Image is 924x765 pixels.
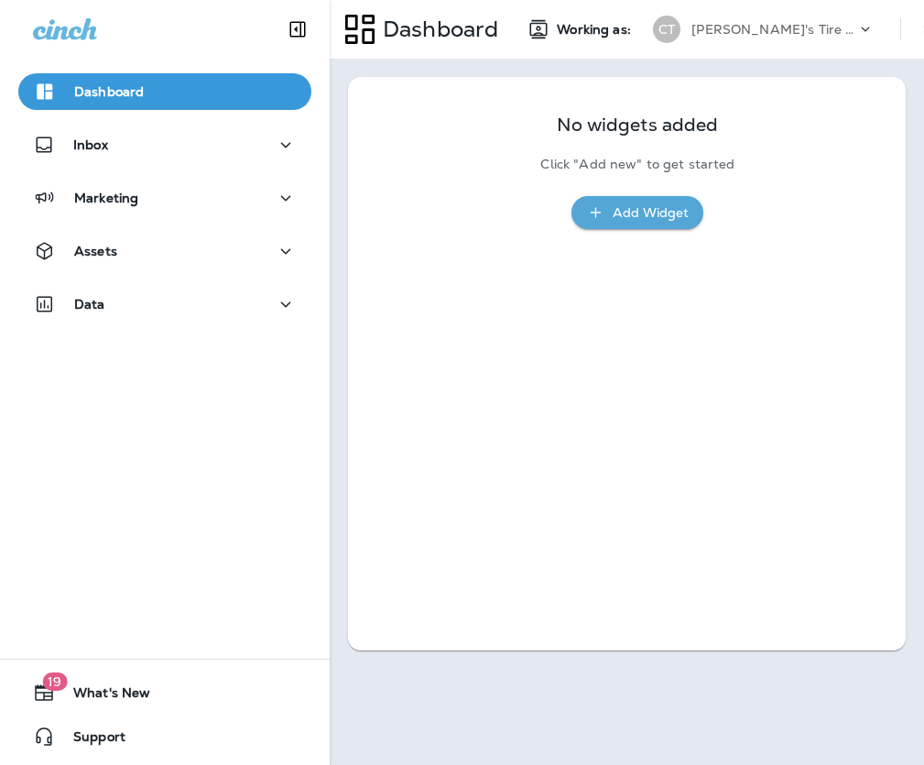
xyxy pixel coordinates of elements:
[540,157,734,172] p: Click "Add new" to get started
[18,233,311,269] button: Assets
[18,286,311,322] button: Data
[18,126,311,163] button: Inbox
[55,729,125,751] span: Support
[74,191,138,205] p: Marketing
[18,718,311,755] button: Support
[272,11,323,48] button: Collapse Sidebar
[18,674,311,711] button: 19What's New
[73,137,108,152] p: Inbox
[691,22,856,37] p: [PERSON_NAME]'s Tire & Auto
[74,297,105,311] p: Data
[74,244,117,258] p: Assets
[613,202,689,224] div: Add Widget
[557,22,635,38] span: Working as:
[18,180,311,216] button: Marketing
[653,16,680,43] div: CT
[375,16,498,43] p: Dashboard
[74,84,144,99] p: Dashboard
[55,685,150,707] span: What's New
[557,117,718,133] p: No widgets added
[18,73,311,110] button: Dashboard
[571,196,703,230] button: Add Widget
[42,672,67,691] span: 19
